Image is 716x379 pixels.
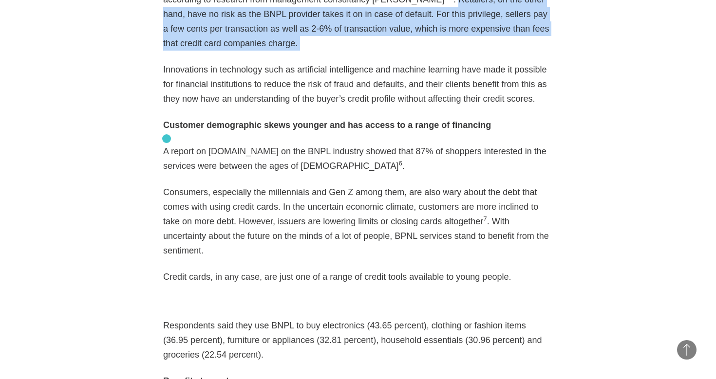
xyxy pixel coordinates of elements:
[399,160,403,167] sup: 6
[163,120,491,130] strong: Customer demographic skews younger and has access to a range of financing
[163,62,553,106] p: Innovations in technology such as artificial intelligence and machine learning have made it possi...
[163,270,553,284] p: Credit cards, in any case, are just one of a range of credit tools available to young people.
[483,215,487,222] sup: 7
[163,318,553,362] p: Respondents said they use BNPL to buy electronics (43.65 percent), clothing or fashion items (36....
[163,185,553,258] p: Consumers, especially the millennials and Gen Z among them, are also wary about the debt that com...
[163,144,553,173] p: A report on [DOMAIN_NAME] on the BNPL industry showed that 87% of shoppers interested in the serv...
[677,340,697,360] button: Back to Top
